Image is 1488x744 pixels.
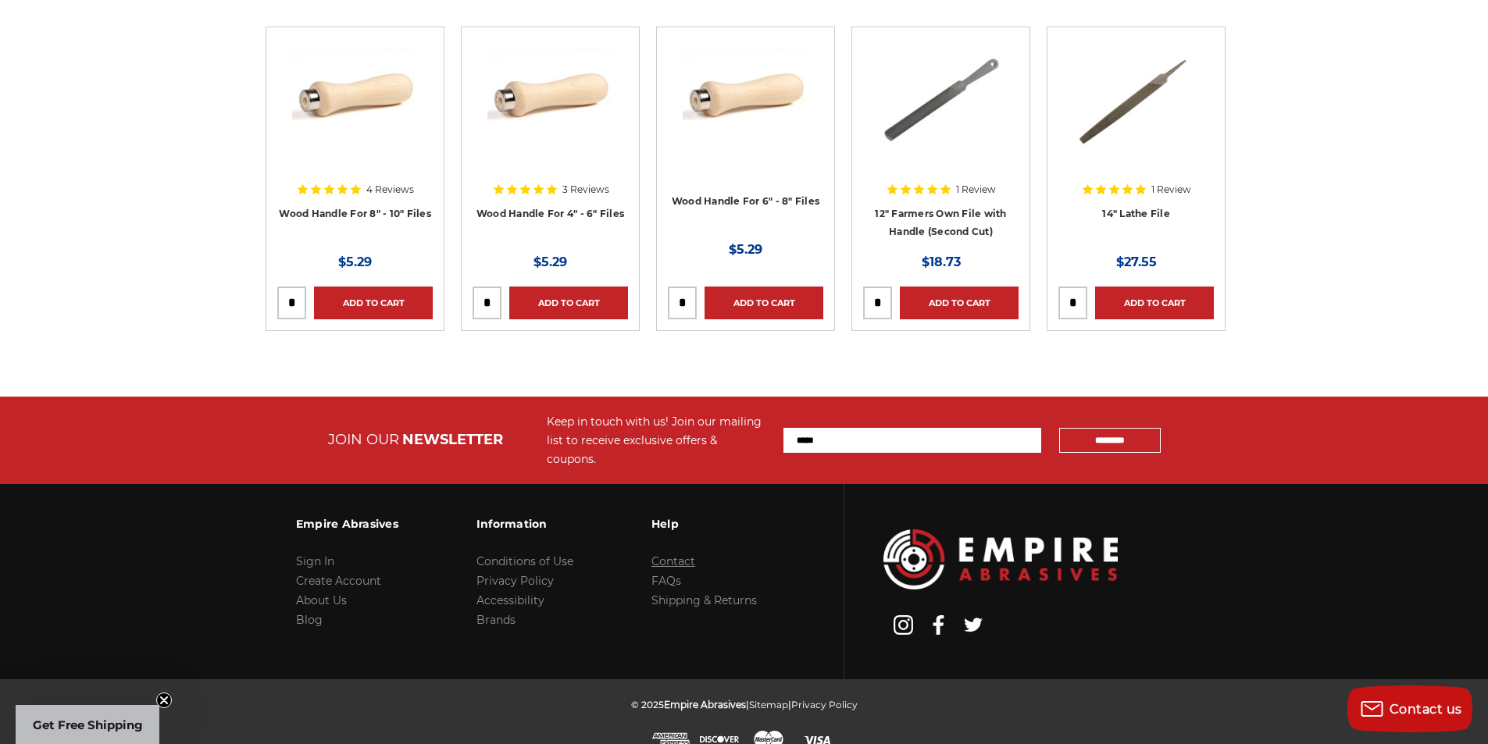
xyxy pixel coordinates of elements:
a: Privacy Policy [791,699,858,710]
h3: Information [476,507,573,540]
span: 1 Review [956,185,996,194]
a: Add to Cart [509,287,628,319]
span: 1 Review [1151,185,1191,194]
img: 14 Inch Lathe File, Single Cut [1074,38,1199,163]
a: Create Account [296,574,381,588]
a: 14 Inch Lathe File, Single Cut [1058,38,1214,187]
a: File Handle [668,38,823,187]
a: Add to Cart [314,287,433,319]
span: Empire Abrasives [664,699,746,710]
a: Conditions of Use [476,554,573,568]
a: Wood Handle For 6" - 8" Files [672,195,819,207]
h3: Help [651,507,757,540]
a: Add to Cart [705,287,823,319]
a: Contact [651,554,695,568]
img: File Handle [487,38,614,163]
img: File Handle [292,38,419,163]
a: Add to Cart [900,287,1019,319]
a: File Handle [277,38,433,187]
span: $5.29 [338,255,372,269]
img: Empire Abrasives Logo Image [883,529,1118,589]
a: Wood Handle For 4" - 6" Files [476,208,624,219]
div: Keep in touch with us! Join our mailing list to receive exclusive offers & coupons. [547,412,768,468]
span: 3 Reviews [562,185,609,194]
span: NEWSLETTER [402,431,503,448]
a: Sign In [296,554,334,568]
img: File Handle [683,38,809,163]
a: FAQs [651,574,681,588]
a: Accessibility [476,593,544,607]
h3: Empire Abrasives [296,507,398,540]
a: Shipping & Returns [651,593,757,607]
span: $5.29 [533,255,567,269]
a: 12 Inch Axe File with Handle [863,38,1019,187]
a: 12" Farmers Own File with Handle (Second Cut) [875,208,1006,237]
a: Wood Handle For 8" - 10" Files [279,208,431,219]
a: 14" Lathe File [1102,208,1170,219]
span: $18.73 [922,255,961,269]
a: File Handle [473,38,628,187]
a: About Us [296,593,347,607]
img: 12 Inch Axe File with Handle [879,38,1004,163]
span: $5.29 [729,242,762,257]
button: Contact us [1347,685,1472,732]
span: $27.55 [1116,255,1157,269]
span: 4 Reviews [366,185,414,194]
span: Contact us [1390,702,1462,717]
span: Get Free Shipping [33,717,143,732]
a: Brands [476,613,516,627]
p: © 2025 | | [631,695,858,714]
a: Blog [296,613,323,627]
a: Privacy Policy [476,574,554,588]
a: Add to Cart [1095,287,1214,319]
a: Sitemap [749,699,788,710]
span: JOIN OUR [328,431,399,448]
div: Get Free ShippingClose teaser [16,705,159,744]
button: Close teaser [156,692,172,708]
